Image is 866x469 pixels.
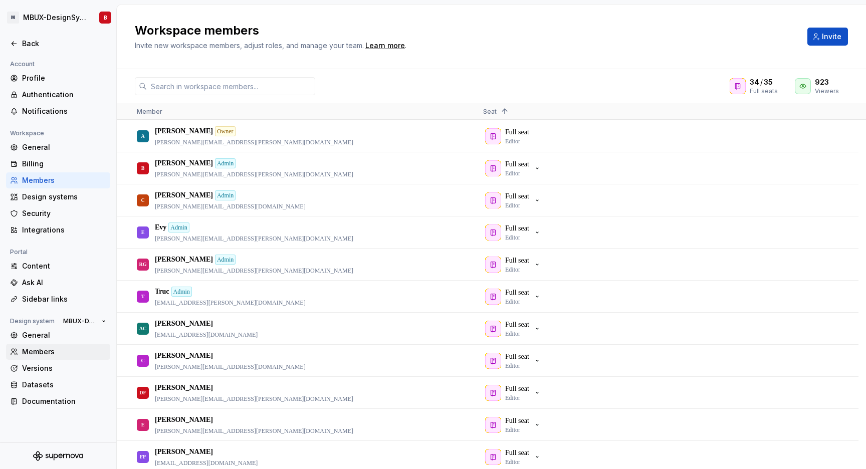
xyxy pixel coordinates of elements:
[6,189,110,205] a: Design systems
[6,246,32,258] div: Portal
[155,202,306,210] p: [PERSON_NAME][EMAIL_ADDRESS][DOMAIN_NAME]
[155,331,258,339] p: [EMAIL_ADDRESS][DOMAIN_NAME]
[483,255,545,275] button: Full seatEditor
[141,126,144,146] div: A
[6,327,110,343] a: General
[22,159,106,169] div: Billing
[505,256,529,266] p: Full seat
[483,383,545,403] button: Full seatEditor
[22,225,106,235] div: Integrations
[155,363,306,371] p: [PERSON_NAME][EMAIL_ADDRESS][DOMAIN_NAME]
[141,287,145,306] div: T
[6,103,110,119] a: Notifications
[155,158,213,168] p: [PERSON_NAME]
[6,127,48,139] div: Workspace
[764,77,773,87] span: 35
[22,380,106,390] div: Datasets
[750,77,759,87] span: 34
[22,294,106,304] div: Sidebar links
[155,170,353,178] p: [PERSON_NAME][EMAIL_ADDRESS][PERSON_NAME][DOMAIN_NAME]
[6,344,110,360] a: Members
[155,459,258,467] p: [EMAIL_ADDRESS][DOMAIN_NAME]
[505,458,520,466] p: Editor
[171,287,192,297] div: Admin
[22,278,106,288] div: Ask AI
[33,451,83,461] svg: Supernova Logo
[155,395,353,403] p: [PERSON_NAME][EMAIL_ADDRESS][PERSON_NAME][DOMAIN_NAME]
[63,317,98,325] span: MBUX-DesignSystem
[6,156,110,172] a: Billing
[155,222,166,232] p: Evy
[155,287,169,297] p: Truc
[364,42,406,50] span: .
[815,87,839,95] div: Viewers
[155,138,353,146] p: [PERSON_NAME][EMAIL_ADDRESS][PERSON_NAME][DOMAIN_NAME]
[505,201,520,209] p: Editor
[822,32,841,42] span: Invite
[483,222,545,243] button: Full seatEditor
[215,255,236,265] div: Admin
[215,126,236,136] div: Owner
[155,190,213,200] p: [PERSON_NAME]
[139,255,147,274] div: RG
[139,319,146,338] div: AC
[22,90,106,100] div: Authentication
[22,208,106,218] div: Security
[155,447,213,457] p: [PERSON_NAME]
[104,14,107,22] div: B
[483,415,545,435] button: Full seatEditor
[505,288,529,298] p: Full seat
[22,330,106,340] div: General
[750,87,783,95] div: Full seats
[505,223,529,233] p: Full seat
[505,191,529,201] p: Full seat
[215,158,236,168] div: Admin
[155,383,213,393] p: [PERSON_NAME]
[6,58,39,70] div: Account
[22,396,106,406] div: Documentation
[22,106,106,116] div: Notifications
[6,172,110,188] a: Members
[483,158,545,178] button: Full seatEditor
[365,41,405,51] a: Learn more
[6,377,110,393] a: Datasets
[6,258,110,274] a: Content
[22,363,106,373] div: Versions
[22,261,106,271] div: Content
[6,315,59,327] div: Design system
[483,447,545,467] button: Full seatEditor
[155,351,213,361] p: [PERSON_NAME]
[22,192,106,202] div: Design systems
[147,77,315,95] input: Search in workspace members...
[483,351,545,371] button: Full seatEditor
[6,70,110,86] a: Profile
[141,415,145,434] div: E
[135,41,364,50] span: Invite new workspace members, adjust roles, and manage your team.
[22,142,106,152] div: General
[505,169,520,177] p: Editor
[505,384,529,394] p: Full seat
[155,126,213,136] p: [PERSON_NAME]
[22,73,106,83] div: Profile
[22,347,106,357] div: Members
[6,360,110,376] a: Versions
[7,12,19,24] div: M
[141,190,144,210] div: C
[6,393,110,409] a: Documentation
[155,255,213,265] p: [PERSON_NAME]
[505,416,529,426] p: Full seat
[750,77,783,87] div: /
[6,36,110,52] a: Back
[6,139,110,155] a: General
[807,28,848,46] button: Invite
[483,190,545,210] button: Full seatEditor
[22,39,106,49] div: Back
[505,426,520,434] p: Editor
[155,319,213,329] p: [PERSON_NAME]
[505,233,520,242] p: Editor
[483,108,497,115] span: Seat
[815,77,829,87] span: 923
[505,266,520,274] p: Editor
[6,87,110,103] a: Authentication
